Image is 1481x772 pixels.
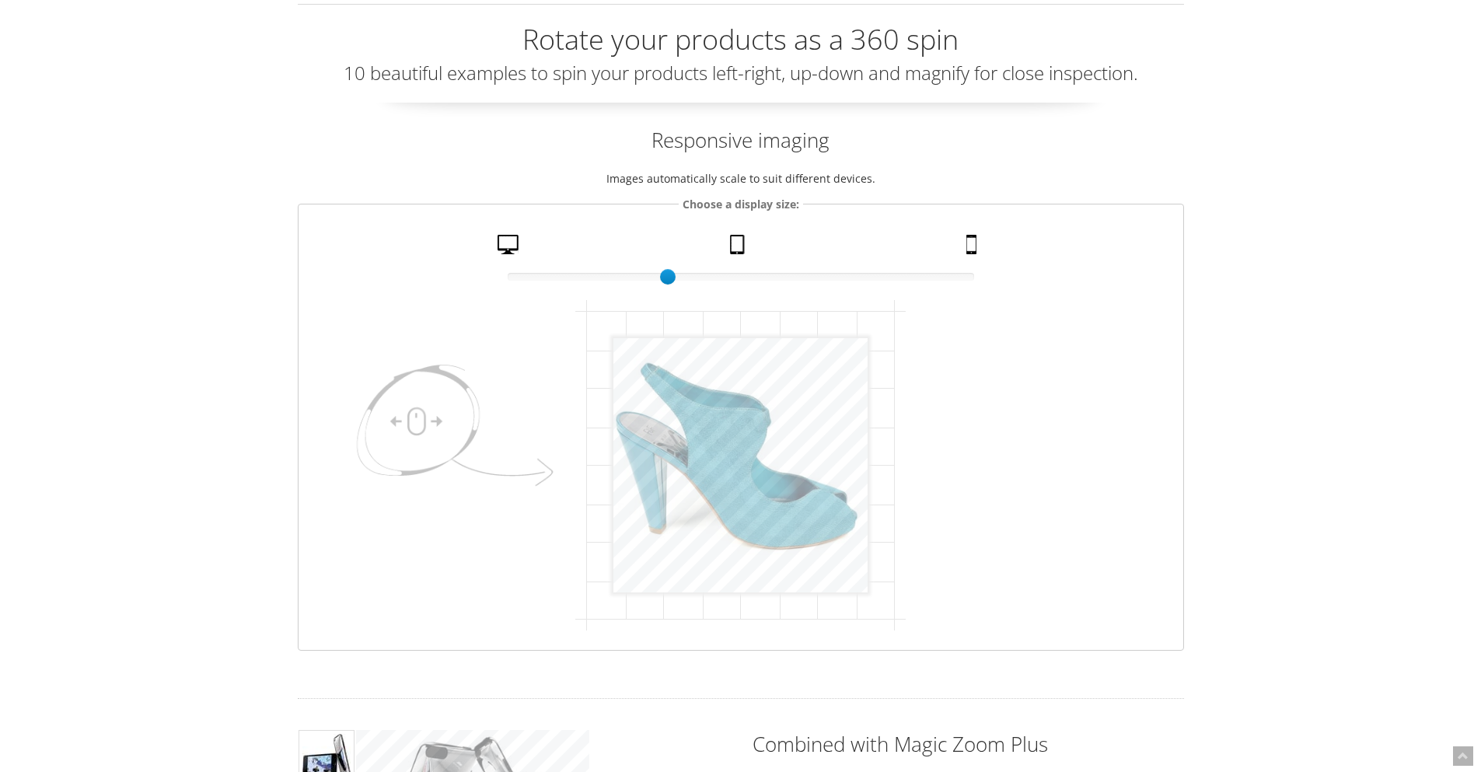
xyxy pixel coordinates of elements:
h2: Rotate your products as a 360 spin [298,24,1184,55]
p: Images automatically scale to suit different devices. [298,169,1184,187]
legend: Choose a display size: [679,195,803,213]
h3: 10 beautiful examples to spin your products left-right, up-down and magnify for close inspection. [298,63,1184,83]
a: Tablet [724,235,755,262]
a: Mobile [960,235,987,262]
h2: Combined with Magic Zoom Plus [753,730,1184,758]
a: Desktop [491,235,529,262]
iframe: To enrich screen reader interactions, please activate Accessibility in Grammarly extension settings [613,338,868,592]
h2: Responsive imaging [298,126,1184,154]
